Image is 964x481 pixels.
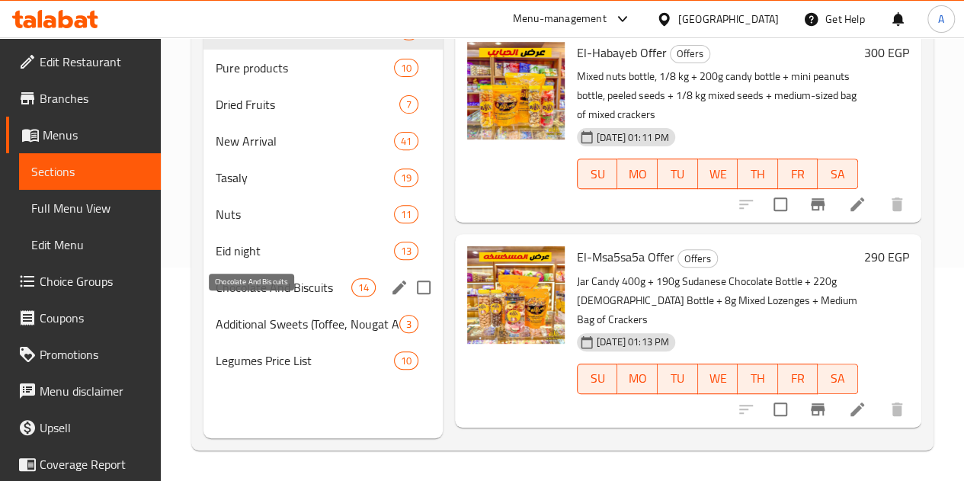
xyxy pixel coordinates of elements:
span: El-Habayeb Offer [577,41,667,64]
a: Menu disclaimer [6,373,161,409]
a: Edit menu item [848,195,866,213]
span: Chocolate And Biscuits [216,278,351,297]
span: SU [584,163,612,185]
span: Additional Sweets (Toffee, Nougat And Jelly) [216,315,399,333]
div: Legumes Price List10 [203,342,443,379]
span: Choice Groups [40,272,149,290]
button: Branch-specific-item [799,391,836,428]
h6: 290 EGP [864,246,909,268]
p: Jar Candy 400g + 190g Sudanese Chocolate Bottle + 220g [DEMOGRAPHIC_DATA] Bottle + 8g Mixed Lozen... [577,272,858,329]
nav: Menu sections [203,7,443,385]
div: items [394,205,418,223]
span: MO [623,367,652,390]
button: TU [658,159,698,189]
button: FR [778,364,818,394]
span: Menu disclaimer [40,382,149,400]
span: Coverage Report [40,455,149,473]
div: New Arrival41 [203,123,443,159]
div: items [394,132,418,150]
span: Tasaly [216,168,394,187]
div: [GEOGRAPHIC_DATA] [678,11,779,27]
button: WE [698,364,738,394]
button: MO [617,159,658,189]
a: Edit Restaurant [6,43,161,80]
div: Offers [677,249,718,268]
span: [DATE] 01:11 PM [591,130,675,145]
span: 10 [395,354,418,368]
div: items [399,315,418,333]
span: Offers [678,250,717,268]
button: SA [818,364,858,394]
div: items [394,242,418,260]
img: El-Habayeb Offer [467,42,565,139]
button: TU [658,364,698,394]
span: SA [824,163,852,185]
button: edit [388,276,411,299]
div: Chocolate And Biscuits14edit [203,269,443,306]
span: Eid night [216,242,394,260]
span: SA [824,367,852,390]
button: MO [617,364,658,394]
button: SU [577,364,618,394]
span: Menus [43,126,149,144]
div: items [394,168,418,187]
button: delete [879,391,915,428]
span: FR [784,163,812,185]
span: Upsell [40,418,149,437]
span: 19 [395,171,418,185]
span: 14 [352,281,375,295]
span: A [938,11,944,27]
a: Promotions [6,336,161,373]
span: Promotions [40,345,149,364]
span: TH [744,163,772,185]
div: Additional Sweets (Toffee, Nougat And Jelly)3 [203,306,443,342]
a: Upsell [6,409,161,446]
span: TH [744,367,772,390]
span: New Arrival [216,132,394,150]
span: SU [584,367,612,390]
a: Choice Groups [6,263,161,300]
span: Dried Fruits [216,95,399,114]
h6: 300 EGP [864,42,909,63]
span: El-Msa5sa5a Offer [577,245,674,268]
span: Nuts [216,205,394,223]
a: Full Menu View [19,190,161,226]
span: 41 [395,134,418,149]
div: Dried Fruits7 [203,86,443,123]
button: SU [577,159,618,189]
span: TU [664,163,692,185]
span: Edit Restaurant [40,53,149,71]
span: Pure products [216,59,394,77]
span: Branches [40,89,149,107]
span: FR [784,367,812,390]
img: El-Msa5sa5a Offer [467,246,565,344]
div: items [394,59,418,77]
button: delete [879,186,915,223]
span: Select to update [764,393,796,425]
a: Branches [6,80,161,117]
span: Select to update [764,188,796,220]
span: Edit Menu [31,236,149,254]
p: Mixed nuts bottle, 1/8 kg + 200g candy bottle + mini peanuts bottle, peeled seeds + 1/8 kg mixed ... [577,67,858,124]
div: Pure products10 [203,50,443,86]
span: WE [704,367,732,390]
span: 7 [400,98,418,112]
span: TU [664,367,692,390]
span: Sections [31,162,149,181]
div: Tasaly19 [203,159,443,196]
div: Offers [670,45,710,63]
span: 10 [395,61,418,75]
button: WE [698,159,738,189]
span: 13 [395,244,418,258]
a: Edit Menu [19,226,161,263]
div: items [394,351,418,370]
button: TH [738,364,778,394]
a: Coupons [6,300,161,336]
